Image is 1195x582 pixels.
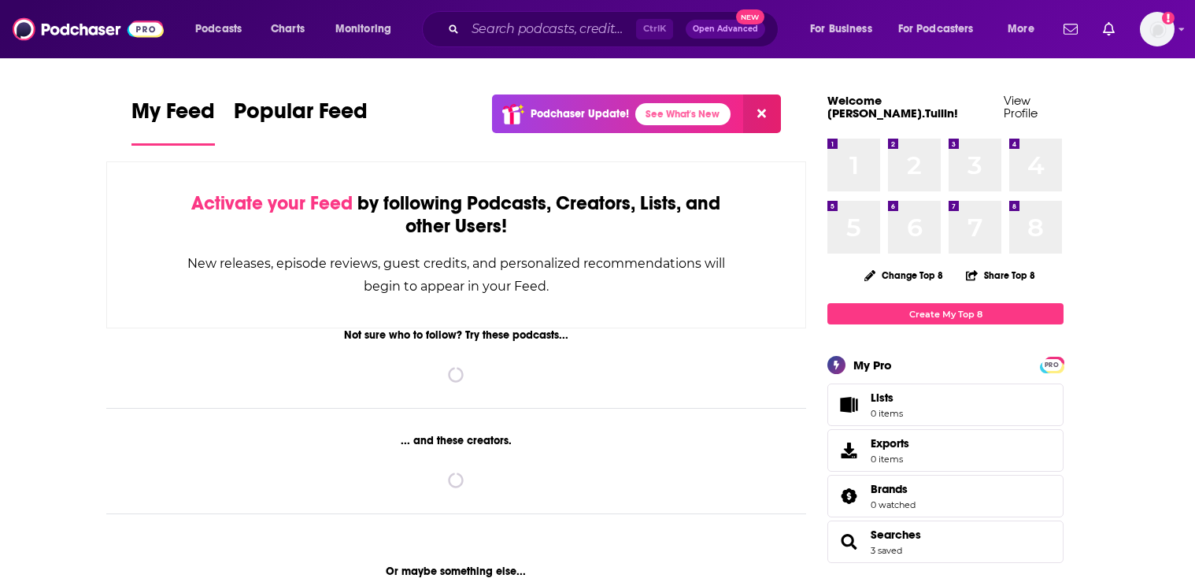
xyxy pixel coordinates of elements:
[191,191,353,215] span: Activate your Feed
[1004,93,1038,120] a: View Profile
[871,436,909,450] span: Exports
[853,358,892,373] div: My Pro
[636,19,673,39] span: Ctrl K
[827,429,1064,472] a: Exports
[997,17,1054,42] button: open menu
[465,17,636,42] input: Search podcasts, credits, & more...
[833,485,864,507] a: Brands
[234,98,368,146] a: Popular Feed
[106,434,806,447] div: ... and these creators.
[810,18,872,40] span: For Business
[736,9,764,24] span: New
[871,391,893,405] span: Lists
[871,499,916,510] a: 0 watched
[1008,18,1034,40] span: More
[827,93,958,120] a: Welcome [PERSON_NAME].Tullin!
[871,482,916,496] a: Brands
[827,521,1064,563] span: Searches
[106,565,806,578] div: Or maybe something else...
[195,18,242,40] span: Podcasts
[965,260,1036,291] button: Share Top 8
[635,103,731,125] a: See What's New
[1140,12,1175,46] img: User Profile
[131,98,215,134] span: My Feed
[324,17,412,42] button: open menu
[131,98,215,146] a: My Feed
[833,439,864,462] span: Exports
[1097,16,1121,43] a: Show notifications dropdown
[871,482,908,496] span: Brands
[871,391,903,405] span: Lists
[186,252,727,298] div: New releases, episode reviews, guest credits, and personalized recommendations will begin to appe...
[799,17,892,42] button: open menu
[531,107,629,120] p: Podchaser Update!
[827,475,1064,517] span: Brands
[13,14,164,44] img: Podchaser - Follow, Share and Rate Podcasts
[833,394,864,416] span: Lists
[827,303,1064,324] a: Create My Top 8
[186,192,727,238] div: by following Podcasts, Creators, Lists, and other Users!
[234,98,368,134] span: Popular Feed
[1162,12,1175,24] svg: Add a profile image
[1042,359,1061,371] span: PRO
[1042,358,1061,370] a: PRO
[271,18,305,40] span: Charts
[335,18,391,40] span: Monitoring
[1140,12,1175,46] button: Show profile menu
[871,408,903,419] span: 0 items
[888,17,997,42] button: open menu
[1140,12,1175,46] span: Logged in as Maria.Tullin
[686,20,765,39] button: Open AdvancedNew
[871,528,921,542] a: Searches
[184,17,262,42] button: open menu
[693,25,758,33] span: Open Advanced
[833,531,864,553] a: Searches
[898,18,974,40] span: For Podcasters
[1057,16,1084,43] a: Show notifications dropdown
[871,545,902,556] a: 3 saved
[855,265,953,285] button: Change Top 8
[827,384,1064,426] a: Lists
[437,11,794,47] div: Search podcasts, credits, & more...
[871,454,909,465] span: 0 items
[261,17,314,42] a: Charts
[106,328,806,342] div: Not sure who to follow? Try these podcasts...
